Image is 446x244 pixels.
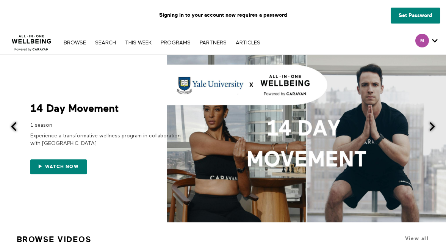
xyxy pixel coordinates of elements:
[91,40,120,46] a: Search
[196,40,230,46] a: PARTNERS
[232,40,264,46] a: ARTICLES
[391,8,440,24] a: Set Password
[60,39,264,46] nav: Primary
[9,29,55,52] img: CARAVAN
[60,40,90,46] a: Browse
[405,236,429,241] a: View all
[157,40,194,46] a: PROGRAMS
[121,40,155,46] a: THIS WEEK
[6,6,440,25] p: Signing in to your account now requires a password
[410,30,443,55] div: Secondary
